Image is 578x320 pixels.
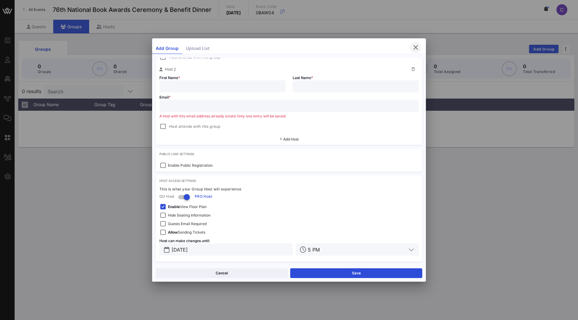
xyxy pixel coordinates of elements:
span: First Name [159,75,180,80]
button: Save [290,268,422,278]
button: Cancel [156,268,288,278]
span: Host attends with this group [169,123,220,130]
strong: Enable [168,204,180,209]
div: This is what your Group Host will experience [159,186,419,192]
button: Add Host [280,137,299,141]
strong: Allow [168,230,178,235]
span: PRO Host [195,193,212,200]
span: Enable Public Registration [168,162,213,169]
span: Email [159,95,171,99]
span: View Floor Plan [168,204,207,210]
span: Host 2 [165,67,176,71]
span: Hide Seating Information [168,212,211,218]
span: GO Host [159,193,175,200]
div: Host Access Settings [159,179,419,183]
span: Host can make changes until: [159,238,210,243]
div: Public Link Settings [159,152,419,156]
input: Time [308,245,406,253]
div: Upload List [182,43,213,54]
span: Sending Tickets [168,229,205,235]
span: Add Host [283,137,299,141]
div: A host with this email address already exists! Only one entry will be saved. [159,112,419,120]
span: Guests Email Required [168,221,207,227]
button: prepend icon [164,247,169,253]
span: Last Name [293,75,313,80]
